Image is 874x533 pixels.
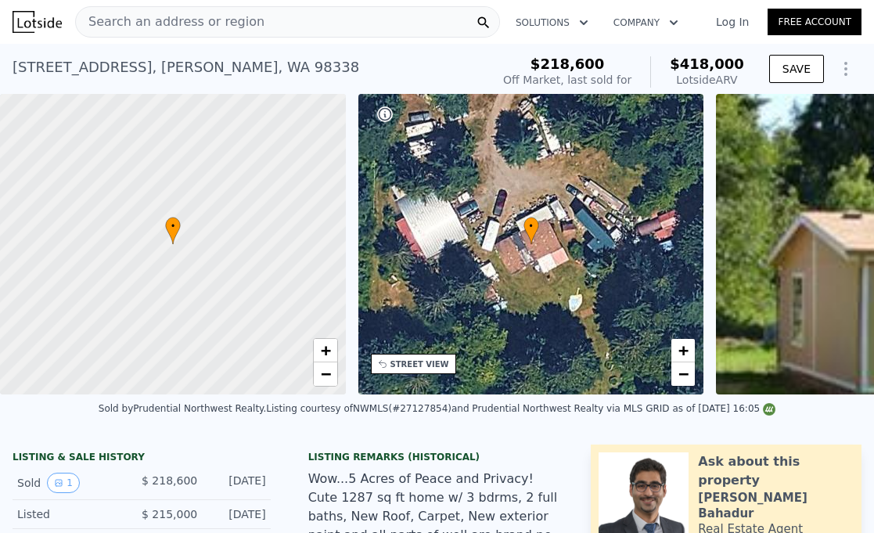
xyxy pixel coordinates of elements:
[13,11,62,33] img: Lotside
[314,339,337,362] a: Zoom in
[210,506,265,522] div: [DATE]
[17,473,129,493] div: Sold
[601,9,691,37] button: Company
[314,362,337,386] a: Zoom out
[698,490,854,521] div: [PERSON_NAME] Bahadur
[320,364,330,384] span: −
[671,339,695,362] a: Zoom in
[390,358,449,370] div: STREET VIEW
[47,473,80,493] button: View historical data
[320,340,330,360] span: +
[531,56,605,72] span: $218,600
[76,13,264,31] span: Search an address or region
[670,56,744,72] span: $418,000
[830,53,861,85] button: Show Options
[308,451,566,463] div: Listing Remarks (Historical)
[769,55,824,83] button: SAVE
[210,473,265,493] div: [DATE]
[165,219,181,233] span: •
[13,451,271,466] div: LISTING & SALE HISTORY
[523,219,539,233] span: •
[678,364,689,384] span: −
[142,508,197,520] span: $ 215,000
[678,340,689,360] span: +
[671,362,695,386] a: Zoom out
[13,56,359,78] div: [STREET_ADDRESS] , [PERSON_NAME] , WA 98338
[99,403,267,414] div: Sold by Prudential Northwest Realty .
[17,506,129,522] div: Listed
[266,403,775,414] div: Listing courtesy of NWMLS (#27127854) and Prudential Northwest Realty via MLS GRID as of [DATE] 1...
[697,14,768,30] a: Log In
[698,452,854,490] div: Ask about this property
[768,9,861,35] a: Free Account
[142,474,197,487] span: $ 218,600
[523,217,539,244] div: •
[670,72,744,88] div: Lotside ARV
[165,217,181,244] div: •
[503,72,631,88] div: Off Market, last sold for
[763,403,775,416] img: NWMLS Logo
[503,9,601,37] button: Solutions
